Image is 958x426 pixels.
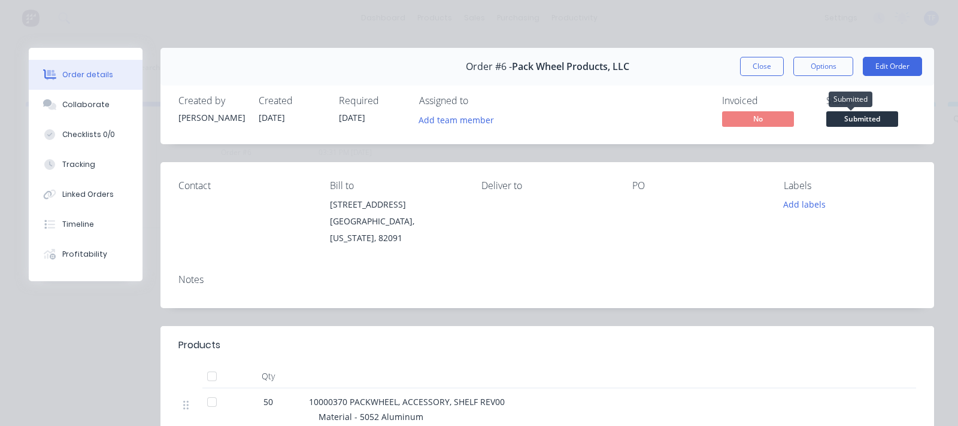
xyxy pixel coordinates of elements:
button: Edit Order [863,57,922,76]
div: Required [339,95,405,106]
div: PO [632,180,765,191]
span: 10000370 PACKWHEEL, ACCESSORY, SHELF REV00 [309,396,505,407]
button: Timeline [29,209,143,239]
div: Checklists 0/0 [62,129,115,140]
div: Linked Orders [62,189,114,200]
div: Tracking [62,159,95,170]
div: Status [826,95,916,106]
div: [GEOGRAPHIC_DATA], [US_STATE], 82091 [330,213,462,247]
div: Assigned to [419,95,539,106]
button: Add team member [419,111,501,127]
div: Submitted [829,92,872,107]
div: Bill to [330,180,462,191]
button: Submitted [826,111,898,129]
div: Labels [784,180,916,191]
div: Created by [178,95,244,106]
div: Profitability [62,249,107,260]
div: Deliver to [481,180,614,191]
div: [STREET_ADDRESS] [330,196,462,213]
span: Pack Wheel Products, LLC [512,61,629,72]
div: Invoiced [722,95,812,106]
div: Created [259,95,325,106]
button: Order details [29,60,143,90]
div: Collaborate [62,99,110,110]
div: Products [178,338,220,352]
span: [DATE] [339,112,365,123]
button: Checklists 0/0 [29,120,143,150]
button: Collaborate [29,90,143,120]
div: Notes [178,274,916,285]
div: [PERSON_NAME] [178,111,244,124]
button: Close [740,57,784,76]
div: [STREET_ADDRESS][GEOGRAPHIC_DATA], [US_STATE], 82091 [330,196,462,247]
button: Tracking [29,150,143,179]
button: Add labels [777,196,832,212]
span: [DATE] [259,112,285,123]
span: 50 [263,395,273,408]
button: Add team member [413,111,501,127]
span: Order #6 - [466,61,512,72]
button: Linked Orders [29,179,143,209]
div: Contact [178,180,311,191]
button: Options [793,57,853,76]
div: Qty [232,364,304,388]
div: Order details [62,69,113,80]
div: Timeline [62,219,94,230]
span: Submitted [826,111,898,126]
button: Profitability [29,239,143,269]
span: No [722,111,794,126]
